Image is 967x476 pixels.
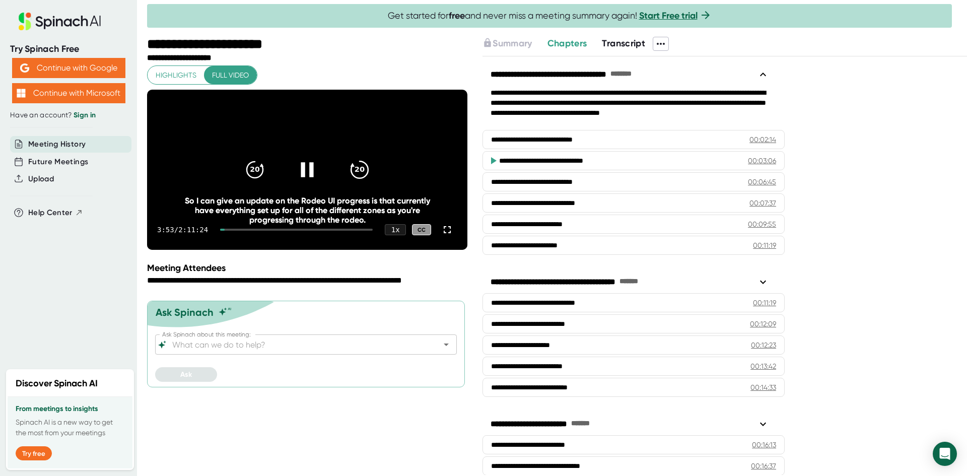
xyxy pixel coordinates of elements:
img: Aehbyd4JwY73AAAAAElFTkSuQmCC [20,63,29,73]
button: Help Center [28,207,83,219]
div: Try Spinach Free [10,43,127,55]
a: Sign in [74,111,96,119]
button: Chapters [547,37,587,50]
b: free [449,10,465,21]
div: 00:11:19 [753,240,776,250]
h3: From meetings to insights [16,405,124,413]
button: Summary [482,37,532,50]
div: 00:13:42 [750,361,776,371]
input: What can we do to help? [170,337,424,352]
button: Highlights [148,66,204,85]
button: Upload [28,173,54,185]
button: Transcript [602,37,645,50]
h2: Discover Spinach AI [16,377,98,390]
div: 00:16:13 [752,440,776,450]
button: Try free [16,446,52,460]
div: 00:02:14 [749,134,776,145]
div: 1 x [385,224,406,235]
button: Continue with Google [12,58,125,78]
div: So I can give an update on the Rodeo UI progress is that currently have everything set up for all... [179,196,436,225]
div: Meeting Attendees [147,262,470,274]
span: Summary [493,38,532,49]
span: Highlights [156,69,196,82]
button: Meeting History [28,139,86,150]
span: Get started for and never miss a meeting summary again! [388,10,712,22]
div: 00:09:55 [748,219,776,229]
div: 00:11:19 [753,298,776,308]
button: Future Meetings [28,156,88,168]
div: 00:07:37 [749,198,776,208]
span: Full video [212,69,249,82]
a: Start Free trial [639,10,698,21]
button: Ask [155,367,217,382]
div: 00:06:45 [748,177,776,187]
button: Continue with Microsoft [12,83,125,103]
div: Open Intercom Messenger [933,442,957,466]
div: 00:12:09 [750,319,776,329]
span: Chapters [547,38,587,49]
div: 3:53 / 2:11:24 [157,226,208,234]
div: CC [412,224,431,236]
div: 00:14:33 [750,382,776,392]
div: 00:12:23 [751,340,776,350]
div: Have an account? [10,111,127,120]
div: Ask Spinach [156,306,214,318]
span: Help Center [28,207,73,219]
div: Upgrade to access [482,37,547,51]
button: Full video [204,66,257,85]
div: 00:03:06 [748,156,776,166]
span: Transcript [602,38,645,49]
span: Ask [180,370,192,379]
button: Open [439,337,453,352]
p: Spinach AI is a new way to get the most from your meetings [16,417,124,438]
div: 00:16:37 [751,461,776,471]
